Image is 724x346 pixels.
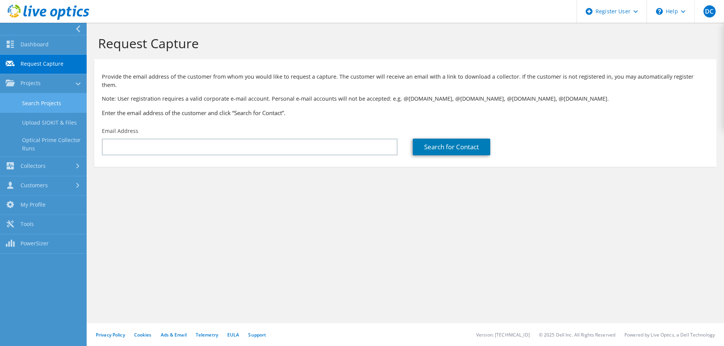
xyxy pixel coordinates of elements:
[476,332,530,338] li: Version: [TECHNICAL_ID]
[134,332,152,338] a: Cookies
[539,332,615,338] li: © 2025 Dell Inc. All Rights Reserved
[248,332,266,338] a: Support
[196,332,218,338] a: Telemetry
[96,332,125,338] a: Privacy Policy
[102,73,709,89] p: Provide the email address of the customer from whom you would like to request a capture. The cust...
[413,139,490,155] a: Search for Contact
[624,332,715,338] li: Powered by Live Optics, a Dell Technology
[102,109,709,117] h3: Enter the email address of the customer and click “Search for Contact”.
[161,332,187,338] a: Ads & Email
[102,127,138,135] label: Email Address
[703,5,716,17] span: DC
[227,332,239,338] a: EULA
[98,35,709,51] h1: Request Capture
[656,8,663,15] svg: \n
[102,95,709,103] p: Note: User registration requires a valid corporate e-mail account. Personal e-mail accounts will ...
